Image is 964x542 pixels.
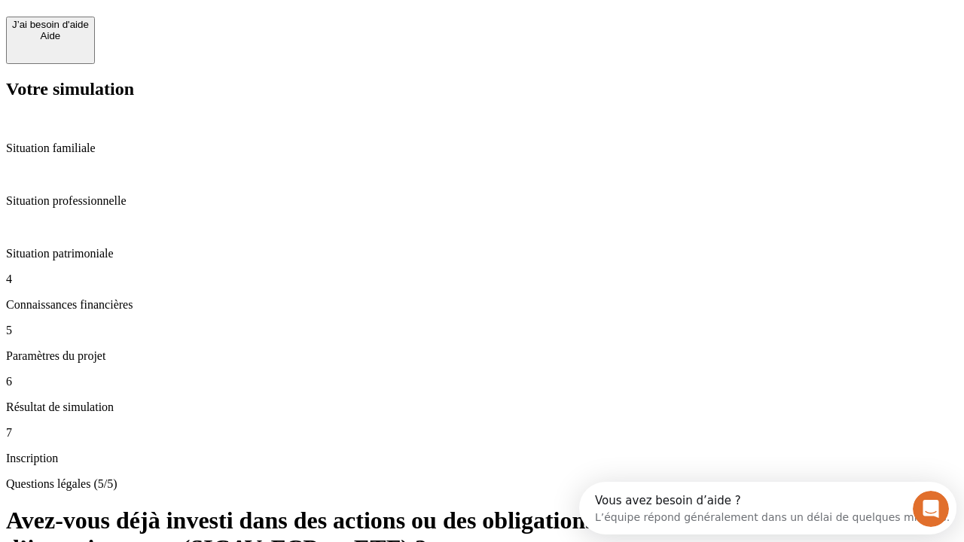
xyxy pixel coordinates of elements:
[6,477,958,491] p: Questions légales (5/5)
[6,349,958,363] p: Paramètres du projet
[913,491,949,527] iframe: Intercom live chat
[6,400,958,414] p: Résultat de simulation
[6,17,95,64] button: J’ai besoin d'aideAide
[6,452,958,465] p: Inscription
[16,25,371,41] div: L’équipe répond généralement dans un délai de quelques minutes.
[579,482,956,534] iframe: Intercom live chat discovery launcher
[6,142,958,155] p: Situation familiale
[6,273,958,286] p: 4
[6,324,958,337] p: 5
[12,19,89,30] div: J’ai besoin d'aide
[12,30,89,41] div: Aide
[6,79,958,99] h2: Votre simulation
[6,426,958,440] p: 7
[6,298,958,312] p: Connaissances financières
[6,6,415,47] div: Ouvrir le Messenger Intercom
[6,194,958,208] p: Situation professionnelle
[6,247,958,260] p: Situation patrimoniale
[16,13,371,25] div: Vous avez besoin d’aide ?
[6,375,958,388] p: 6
